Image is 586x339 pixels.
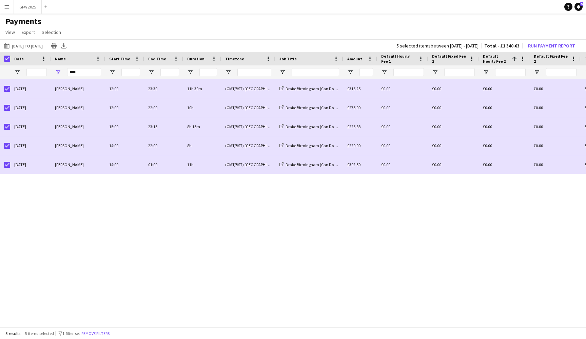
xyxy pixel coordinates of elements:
[432,54,467,64] span: Default Fixed Fee 1
[534,69,540,75] button: Open Filter Menu
[396,44,478,48] div: 5 selected items between [DATE] - [DATE]
[50,42,58,50] app-action-btn: Print
[121,68,140,76] input: Start Time Filter Input
[347,143,360,148] span: £220.00
[279,162,350,167] a: Drake Birmingham (Can Do All Days)
[62,331,80,336] span: 1 filter set
[10,136,51,155] div: [DATE]
[377,79,428,98] div: £0.00
[347,105,360,110] span: £275.00
[148,56,166,61] span: End Time
[10,117,51,136] div: [DATE]
[286,105,350,110] span: Drake Birmingham (Can Do All Days)
[160,68,179,76] input: End Time Filter Input
[42,29,61,35] span: Selection
[109,69,115,75] button: Open Filter Menu
[183,98,221,117] div: 10h
[105,155,144,174] div: 14:00
[14,56,24,61] span: Date
[3,42,44,50] button: [DATE] to [DATE]
[347,162,360,167] span: £302.50
[80,330,111,337] button: Remove filters
[580,2,583,6] span: 5
[105,136,144,155] div: 14:00
[479,155,530,174] div: £0.00
[377,136,428,155] div: £0.00
[444,68,475,76] input: Default Fixed Fee 1 Filter Input
[144,79,183,98] div: 23:30
[377,117,428,136] div: £0.00
[483,69,489,75] button: Open Filter Menu
[432,69,438,75] button: Open Filter Menu
[10,98,51,117] div: [DATE]
[279,124,350,129] a: Drake Birmingham (Can Do All Days)
[479,98,530,117] div: £0.00
[479,136,530,155] div: £0.00
[530,79,581,98] div: £0.00
[237,68,271,76] input: Timezone Filter Input
[22,29,35,35] span: Export
[479,79,530,98] div: £0.00
[292,68,339,76] input: Job Title Filter Input
[148,69,154,75] button: Open Filter Menu
[525,41,578,50] button: Run Payment Report
[109,56,130,61] span: Start Time
[279,105,350,110] a: Drake Birmingham (Can Do All Days)
[347,86,360,91] span: £316.25
[144,136,183,155] div: 22:00
[359,68,373,76] input: Amount Filter Input
[286,86,350,91] span: Drake Birmingham (Can Do All Days)
[221,98,275,117] div: (GMT/BST) [GEOGRAPHIC_DATA]
[3,28,18,37] a: View
[286,124,350,129] span: Drake Birmingham (Can Do All Days)
[574,3,583,11] a: 5
[428,79,479,98] div: £0.00
[483,54,509,64] span: Default Hourly Fee 2
[187,69,193,75] button: Open Filter Menu
[484,43,520,49] span: Total - £1 340.63
[225,69,231,75] button: Open Filter Menu
[55,105,84,110] span: [PERSON_NAME]
[347,69,353,75] button: Open Filter Menu
[377,98,428,117] div: £0.00
[10,155,51,174] div: [DATE]
[530,98,581,117] div: £0.00
[286,143,350,148] span: Drake Birmingham (Can Do All Days)
[14,69,20,75] button: Open Filter Menu
[105,79,144,98] div: 12:00
[428,155,479,174] div: £0.00
[534,54,568,64] span: Default Fixed Fee 2
[67,68,101,76] input: Name Filter Input
[55,143,84,148] span: [PERSON_NAME]
[105,98,144,117] div: 12:00
[428,136,479,155] div: £0.00
[39,28,64,37] a: Selection
[183,136,221,155] div: 8h
[183,79,221,98] div: 11h 30m
[279,69,286,75] button: Open Filter Menu
[279,86,350,91] a: Drake Birmingham (Can Do All Days)
[530,117,581,136] div: £0.00
[530,155,581,174] div: £0.00
[183,155,221,174] div: 11h
[495,68,526,76] input: Default Hourly Fee 2 Filter Input
[55,69,61,75] button: Open Filter Menu
[393,68,424,76] input: Default Hourly Fee 1 Filter Input
[381,54,416,64] span: Default Hourly Fee 1
[221,155,275,174] div: (GMT/BST) [GEOGRAPHIC_DATA]
[428,98,479,117] div: £0.00
[55,86,84,91] span: [PERSON_NAME]
[347,56,362,61] span: Amount
[55,124,84,129] span: [PERSON_NAME]
[279,143,350,148] a: Drake Birmingham (Can Do All Days)
[479,117,530,136] div: £0.00
[187,56,204,61] span: Duration
[60,42,68,50] app-action-btn: Export XLSX
[221,79,275,98] div: (GMT/BST) [GEOGRAPHIC_DATA]
[144,117,183,136] div: 23:15
[26,68,47,76] input: Date Filter Input
[221,136,275,155] div: (GMT/BST) [GEOGRAPHIC_DATA]
[14,0,42,14] button: GFW 2025
[183,117,221,136] div: 8h 15m
[347,124,360,129] span: £226.88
